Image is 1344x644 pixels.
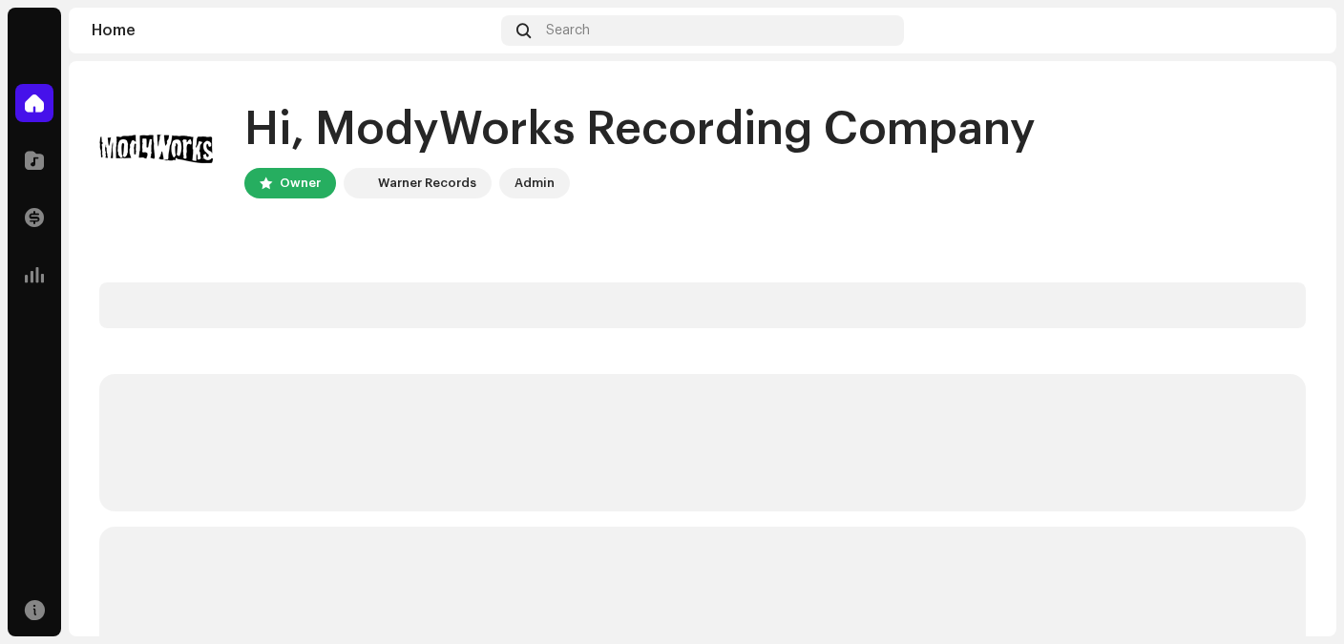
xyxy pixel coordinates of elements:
[514,172,555,195] div: Admin
[546,23,590,38] span: Search
[99,92,214,206] img: ae092520-180b-4f7c-b02d-a8b0c132bb58
[92,23,493,38] div: Home
[244,99,1036,160] div: Hi, ModyWorks Recording Company
[378,172,476,195] div: Warner Records
[347,172,370,195] img: acab2465-393a-471f-9647-fa4d43662784
[1283,15,1313,46] img: ae092520-180b-4f7c-b02d-a8b0c132bb58
[280,172,321,195] div: Owner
